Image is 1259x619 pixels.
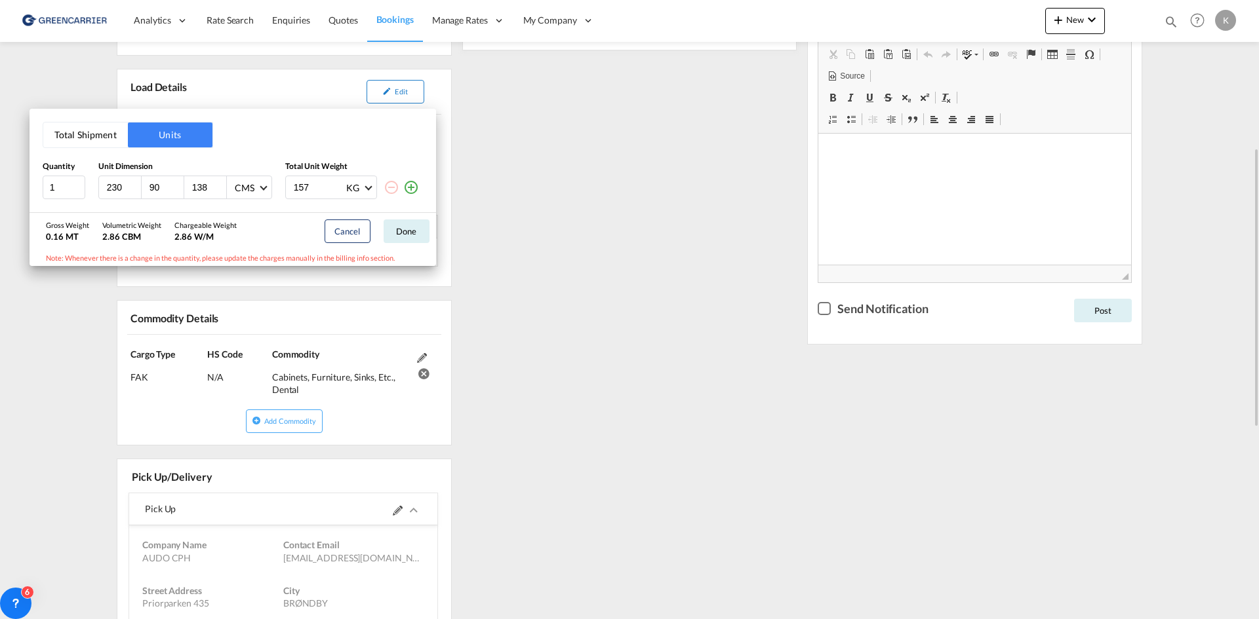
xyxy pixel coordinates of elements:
div: 0.16 MT [46,231,89,242]
body: Editor, editor4 [13,13,300,27]
input: Enter weight [292,176,345,198]
div: Quantity [43,161,85,172]
div: Gross Weight [46,220,89,230]
button: Done [384,219,430,243]
div: KG [346,182,359,193]
div: CMS [235,182,254,193]
input: Qty [43,176,85,199]
div: 2.86 W/M [174,231,237,242]
input: H [191,181,226,193]
div: Total Unit Weight [285,161,423,172]
md-icon: icon-plus-circle-outline [403,179,419,195]
button: Cancel [325,219,370,243]
md-icon: icon-minus-circle-outline [384,179,399,195]
div: Volumetric Weight [102,220,161,230]
input: L [106,181,141,193]
div: Unit Dimension [98,161,272,172]
div: 2.86 CBM [102,231,161,242]
div: Chargeable Weight [174,220,237,230]
input: W [148,181,184,193]
button: Total Shipment [43,122,128,147]
div: Note: Whenever there is a change in the quantity, please update the charges manually in the billi... [30,250,436,266]
button: Units [128,122,212,147]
